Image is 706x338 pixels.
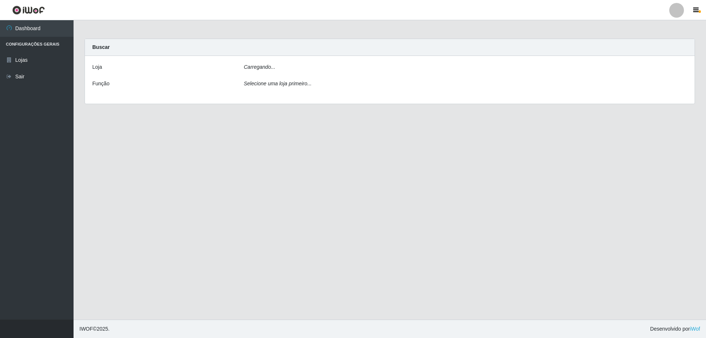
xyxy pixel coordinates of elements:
a: iWof [690,326,700,332]
span: IWOF [79,326,93,332]
span: © 2025 . [79,325,110,333]
i: Carregando... [244,64,275,70]
img: CoreUI Logo [12,6,45,15]
i: Selecione uma loja primeiro... [244,81,311,86]
span: Desenvolvido por [650,325,700,333]
label: Função [92,80,110,88]
label: Loja [92,63,102,71]
strong: Buscar [92,44,110,50]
